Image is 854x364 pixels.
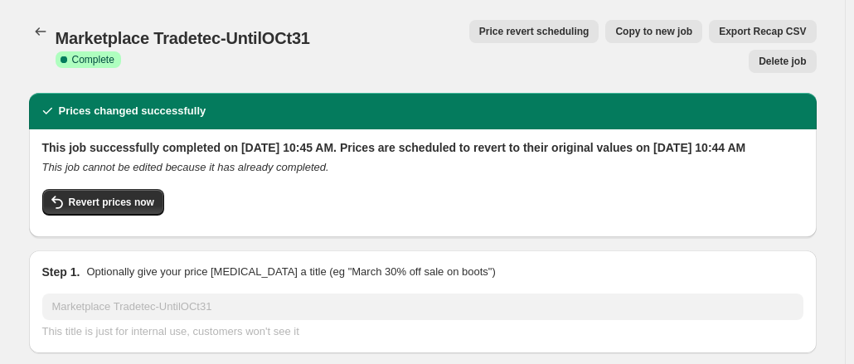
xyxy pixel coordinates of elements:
[749,50,816,73] button: Delete job
[42,189,164,216] button: Revert prices now
[29,20,52,43] button: Price change jobs
[605,20,702,43] button: Copy to new job
[56,29,310,47] span: Marketplace Tradetec-UntilOCt31
[615,25,692,38] span: Copy to new job
[479,25,590,38] span: Price revert scheduling
[86,264,495,280] p: Optionally give your price [MEDICAL_DATA] a title (eg "March 30% off sale on boots")
[759,55,806,68] span: Delete job
[59,103,206,119] h2: Prices changed successfully
[72,53,114,66] span: Complete
[42,325,299,337] span: This title is just for internal use, customers won't see it
[69,196,154,209] span: Revert prices now
[42,264,80,280] h2: Step 1.
[42,294,803,320] input: 30% off holiday sale
[469,20,599,43] button: Price revert scheduling
[709,20,816,43] button: Export Recap CSV
[42,139,803,156] h2: This job successfully completed on [DATE] 10:45 AM. Prices are scheduled to revert to their origi...
[42,161,329,173] i: This job cannot be edited because it has already completed.
[719,25,806,38] span: Export Recap CSV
